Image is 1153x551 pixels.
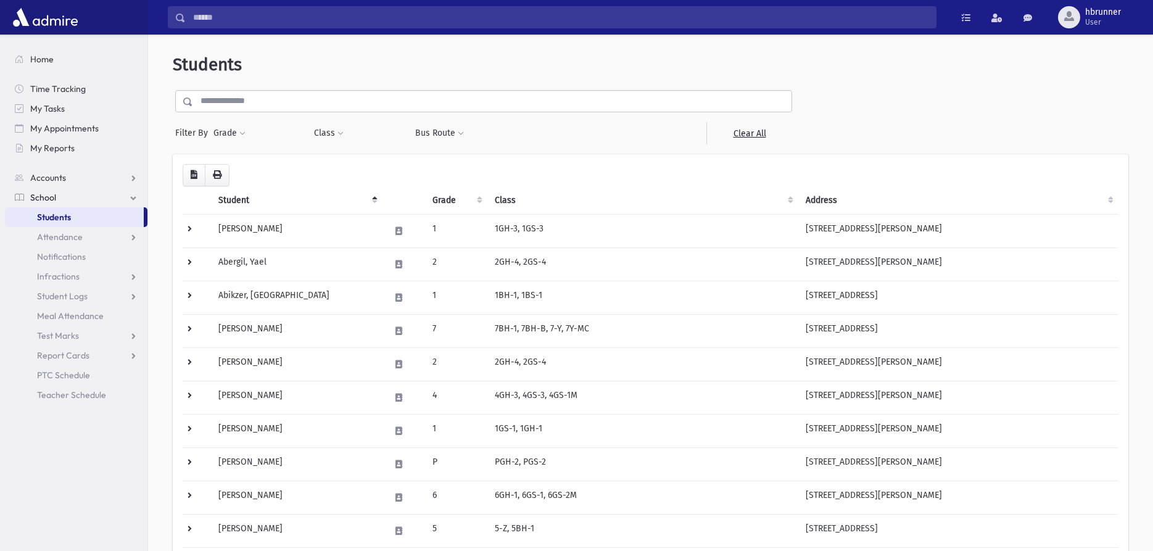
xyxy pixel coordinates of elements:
[5,326,147,346] a: Test Marks
[425,481,487,514] td: 6
[30,192,56,203] span: School
[37,370,90,381] span: PTC Schedule
[487,514,798,547] td: 5-Z, 5BH-1
[313,122,344,144] button: Class
[5,346,147,365] a: Report Cards
[425,214,487,247] td: 1
[487,347,798,381] td: 2GH-4, 2GS-4
[487,414,798,447] td: 1GS-1, 1GH-1
[5,207,144,227] a: Students
[10,5,81,30] img: AdmirePro
[425,414,487,447] td: 1
[37,212,71,223] span: Students
[415,122,465,144] button: Bus Route
[5,79,147,99] a: Time Tracking
[37,310,104,321] span: Meal Attendance
[5,99,147,118] a: My Tasks
[30,83,86,94] span: Time Tracking
[706,122,792,144] a: Clear All
[211,481,383,514] td: [PERSON_NAME]
[30,172,66,183] span: Accounts
[211,514,383,547] td: [PERSON_NAME]
[798,381,1118,414] td: [STREET_ADDRESS][PERSON_NAME]
[30,103,65,114] span: My Tasks
[30,123,99,134] span: My Appointments
[186,6,936,28] input: Search
[37,231,83,242] span: Attendance
[798,347,1118,381] td: [STREET_ADDRESS][PERSON_NAME]
[211,414,383,447] td: [PERSON_NAME]
[5,247,147,267] a: Notifications
[425,447,487,481] td: P
[798,314,1118,347] td: [STREET_ADDRESS]
[211,214,383,247] td: [PERSON_NAME]
[798,281,1118,314] td: [STREET_ADDRESS]
[175,126,213,139] span: Filter By
[211,347,383,381] td: [PERSON_NAME]
[37,350,89,361] span: Report Cards
[1085,7,1121,17] span: hbrunner
[487,281,798,314] td: 1BH-1, 1BS-1
[5,168,147,188] a: Accounts
[487,186,798,215] th: Class: activate to sort column ascending
[5,267,147,286] a: Infractions
[5,306,147,326] a: Meal Attendance
[425,247,487,281] td: 2
[211,447,383,481] td: [PERSON_NAME]
[487,314,798,347] td: 7BH-1, 7BH-B, 7-Y, 7Y-MC
[425,347,487,381] td: 2
[5,286,147,306] a: Student Logs
[5,188,147,207] a: School
[425,314,487,347] td: 7
[173,54,242,75] span: Students
[5,385,147,405] a: Teacher Schedule
[5,365,147,385] a: PTC Schedule
[211,247,383,281] td: Abergil, Yael
[798,414,1118,447] td: [STREET_ADDRESS][PERSON_NAME]
[37,251,86,262] span: Notifications
[37,271,80,282] span: Infractions
[798,247,1118,281] td: [STREET_ADDRESS][PERSON_NAME]
[1085,17,1121,27] span: User
[205,164,229,186] button: Print
[37,330,79,341] span: Test Marks
[425,381,487,414] td: 4
[211,186,383,215] th: Student: activate to sort column descending
[30,143,75,154] span: My Reports
[487,381,798,414] td: 4GH-3, 4GS-3, 4GS-1M
[487,481,798,514] td: 6GH-1, 6GS-1, 6GS-2M
[30,54,54,65] span: Home
[798,481,1118,514] td: [STREET_ADDRESS][PERSON_NAME]
[487,214,798,247] td: 1GH-3, 1GS-3
[37,389,106,400] span: Teacher Schedule
[425,281,487,314] td: 1
[5,118,147,138] a: My Appointments
[798,447,1118,481] td: [STREET_ADDRESS][PERSON_NAME]
[487,247,798,281] td: 2GH-4, 2GS-4
[487,447,798,481] td: PGH-2, PGS-2
[211,281,383,314] td: Abikzer, [GEOGRAPHIC_DATA]
[425,514,487,547] td: 5
[5,138,147,158] a: My Reports
[798,186,1118,215] th: Address: activate to sort column ascending
[798,214,1118,247] td: [STREET_ADDRESS][PERSON_NAME]
[213,122,246,144] button: Grade
[425,186,487,215] th: Grade: activate to sort column ascending
[5,227,147,247] a: Attendance
[5,49,147,69] a: Home
[37,291,88,302] span: Student Logs
[183,164,205,186] button: CSV
[211,314,383,347] td: [PERSON_NAME]
[211,381,383,414] td: [PERSON_NAME]
[798,514,1118,547] td: [STREET_ADDRESS]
